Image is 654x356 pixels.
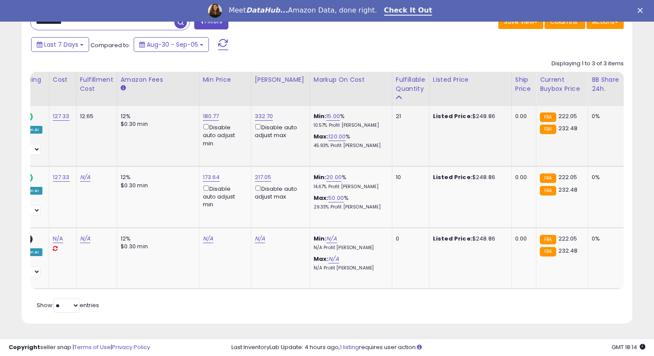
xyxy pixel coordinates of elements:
span: 232.48 [558,247,578,255]
a: Check It Out [384,6,433,16]
div: $0.30 min [121,243,192,250]
div: % [314,173,385,189]
a: N/A [326,234,337,243]
small: FBA [540,235,556,244]
div: 12% [121,235,192,243]
a: N/A [80,173,90,182]
div: 12% [121,173,192,181]
div: seller snap | | [9,343,150,352]
span: 232.48 [558,124,578,132]
b: Listed Price: [433,173,472,181]
a: 50.00 [328,194,344,202]
a: 20.00 [326,173,342,182]
b: Min: [314,234,327,243]
div: 0.00 [515,112,529,120]
div: Fulfillable Quantity [396,75,426,93]
div: Disable auto adjust min [203,122,244,148]
div: % [314,133,385,149]
div: $0.30 min [121,120,192,128]
strong: Copyright [9,343,40,351]
div: 0% [592,112,620,120]
div: Ship Price [515,75,532,93]
a: 1 listing [340,343,359,351]
b: Max: [314,255,329,263]
b: Listed Price: [433,112,472,120]
a: Privacy Policy [112,343,150,351]
a: N/A [80,234,90,243]
div: Min Price [203,75,247,84]
div: $248.86 [433,173,505,181]
span: OFF [32,113,45,121]
b: Min: [314,112,327,120]
a: N/A [255,234,265,243]
span: 2025-09-13 18:14 GMT [612,343,645,351]
p: N/A Profit [PERSON_NAME] [314,265,385,271]
span: 222.05 [558,112,577,120]
span: Aug-30 - Sep-05 [147,40,198,49]
a: 127.33 [53,173,70,182]
span: Show: entries [37,301,99,309]
b: Listed Price: [433,234,472,243]
span: Compared to: [90,41,130,49]
div: $0.30 min [121,182,192,189]
div: Repricing [12,75,45,84]
div: 10 [396,173,423,181]
div: Listed Price [433,75,508,84]
button: Aug-30 - Sep-05 [134,37,209,52]
div: Cost [53,75,73,84]
span: 232.48 [558,186,578,194]
div: Close [638,8,646,13]
a: 15.00 [326,112,340,121]
small: FBA [540,186,556,196]
div: 12.65 [80,112,110,120]
div: 12% [121,112,192,120]
div: Displaying 1 to 3 of 3 items [551,60,624,68]
span: 222.05 [558,173,577,181]
button: Filters [194,14,228,29]
span: Last 7 Days [44,40,78,49]
div: 0.00 [515,235,529,243]
i: DataHub... [246,6,288,14]
a: 332.70 [255,112,273,121]
div: % [314,194,385,210]
div: $248.86 [433,235,505,243]
button: Last 7 Days [31,37,89,52]
div: Disable auto adjust max [255,184,303,201]
b: Min: [314,173,327,181]
b: Max: [314,132,329,141]
div: Fulfillment Cost [80,75,113,93]
small: Amazon Fees. [121,84,126,92]
a: Terms of Use [74,343,111,351]
div: 0% [592,235,620,243]
div: [PERSON_NAME] [255,75,306,84]
div: Meet Amazon Data, done right. [229,6,377,15]
div: $248.86 [433,112,505,120]
a: 217.05 [255,173,272,182]
div: Current Buybox Price [540,75,584,93]
span: 222.05 [558,234,577,243]
p: N/A Profit [PERSON_NAME] [314,245,385,251]
div: BB Share 24h. [592,75,623,93]
small: FBA [540,247,556,257]
a: N/A [328,255,339,263]
p: 10.57% Profit [PERSON_NAME] [314,122,385,128]
a: 127.33 [53,112,70,121]
div: 0 [396,235,423,243]
small: FBA [540,125,556,134]
a: 173.64 [203,173,220,182]
p: 29.33% Profit [PERSON_NAME] [314,204,385,210]
b: Max: [314,194,329,202]
div: Disable auto adjust max [255,122,303,139]
div: Markup on Cost [314,75,388,84]
span: OFF [32,174,45,182]
div: Amazon Fees [121,75,196,84]
small: FBA [540,173,556,183]
img: Profile image for Georgie [208,4,222,18]
p: 14.67% Profit [PERSON_NAME] [314,184,385,190]
div: % [314,112,385,128]
p: 45.93% Profit [PERSON_NAME] [314,143,385,149]
small: FBA [540,112,556,122]
div: 0.00 [515,173,529,181]
div: Last InventoryLab Update: 4 hours ago, requires user action. [231,343,645,352]
th: The percentage added to the cost of goods (COGS) that forms the calculator for Min & Max prices. [310,72,392,106]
